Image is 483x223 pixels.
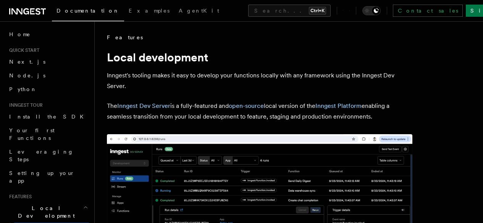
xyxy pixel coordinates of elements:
[362,6,381,15] button: Toggle dark mode
[6,201,90,223] button: Local Development
[117,102,170,109] a: Inngest Dev Server
[309,7,326,14] kbd: Ctrl+K
[6,55,90,69] a: Next.js
[315,102,362,109] a: Inngest Platform
[9,149,74,162] span: Leveraging Steps
[229,102,264,109] a: open-source
[6,27,90,41] a: Home
[6,194,32,200] span: Features
[9,86,37,92] span: Python
[107,50,412,64] h1: Local development
[124,2,174,21] a: Examples
[52,2,124,21] a: Documentation
[6,145,90,166] a: Leveraging Steps
[9,170,75,184] span: Setting up your app
[107,34,143,41] span: Features
[129,8,170,14] span: Examples
[6,204,83,220] span: Local Development
[393,5,463,17] a: Contact sales
[107,101,412,122] p: The is a fully-featured and local version of the enabling a seamless transition from your local d...
[9,127,55,141] span: Your first Functions
[6,69,90,82] a: Node.js
[6,82,90,96] a: Python
[174,2,224,21] a: AgentKit
[6,110,90,124] a: Install the SDK
[6,166,90,188] a: Setting up your app
[6,124,90,145] a: Your first Functions
[248,5,331,17] button: Search...Ctrl+K
[9,30,31,38] span: Home
[9,72,45,79] span: Node.js
[6,102,43,108] span: Inngest tour
[57,8,120,14] span: Documentation
[6,47,39,53] span: Quick start
[107,70,412,91] p: Inngest's tooling makes it easy to develop your functions locally with any framework using the In...
[9,59,45,65] span: Next.js
[9,114,88,120] span: Install the SDK
[179,8,219,14] span: AgentKit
